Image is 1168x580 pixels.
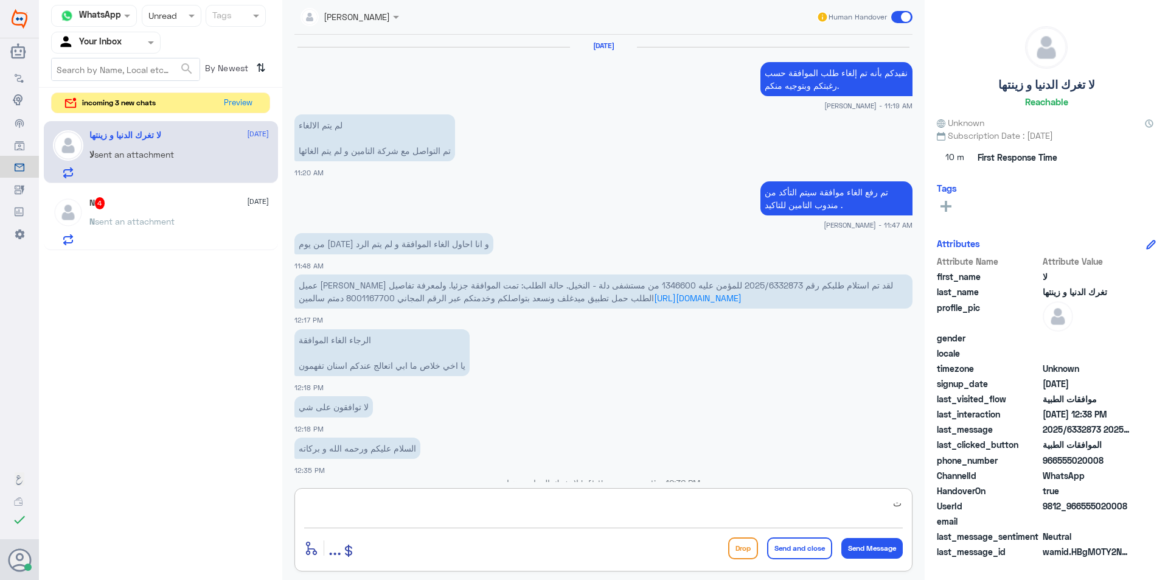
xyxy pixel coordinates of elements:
[1043,500,1131,512] span: 9812_966555020008
[200,58,251,82] span: By Newest
[294,425,324,433] span: 12:18 PM
[94,149,174,159] span: sent an attachment
[824,220,912,230] span: [PERSON_NAME] - 11:47 AM
[179,61,194,76] span: search
[294,396,373,418] p: 7/9/2025, 12:18 PM
[841,538,903,559] button: Send Message
[218,93,257,113] button: Preview
[824,100,912,111] span: [PERSON_NAME] - 11:19 AM
[294,233,493,254] p: 7/9/2025, 11:48 AM
[1043,285,1131,298] span: تغرك الدنيا و زينتها
[1043,377,1131,390] span: 2025-05-05T17:52:35.307Z
[937,515,1040,528] span: email
[1043,545,1131,558] span: wamid.HBgMOTY2NTU1MDIwMDA4FQIAEhgUM0FCNkVENEU2QjBCNEEyNDUyOTMA
[937,285,1040,298] span: last_name
[256,58,266,78] i: ⇅
[294,383,324,391] span: 12:18 PM
[937,238,980,249] h6: Attributes
[58,7,76,25] img: whatsapp.png
[1043,438,1131,451] span: الموافقات الطبية
[937,393,1040,405] span: last_visited_flow
[210,9,232,24] div: Tags
[1043,270,1131,283] span: لا
[937,408,1040,421] span: last_interaction
[1043,484,1131,497] span: true
[937,255,1040,268] span: Attribute Name
[294,262,324,270] span: 11:48 AM
[1043,515,1131,528] span: null
[294,477,912,489] p: لا تغرك الدنيا و زينتها left the conversation
[829,12,887,23] span: Human Handover
[299,280,893,303] span: عميل [PERSON_NAME] لقد تم استلام طلبكم رقم 2025/6332873 للمؤمن عليه 1346600 من مستشفى دلة - النخي...
[937,377,1040,390] span: signup_date
[570,41,637,50] h6: [DATE]
[294,438,420,459] p: 7/9/2025, 12:35 PM
[937,484,1040,497] span: HandoverOn
[294,466,325,474] span: 12:35 PM
[978,151,1057,164] span: First Response Time
[937,270,1040,283] span: first_name
[937,183,957,194] h6: Tags
[294,114,455,161] p: 7/9/2025, 11:20 AM
[1043,347,1131,360] span: null
[1043,393,1131,405] span: موافقات الطبية
[53,130,83,161] img: defaultAdmin.png
[937,438,1040,451] span: last_clicked_button
[89,197,105,209] h5: N
[654,293,742,303] a: [URL][DOMAIN_NAME]
[1043,408,1131,421] span: 2025-09-07T09:38:55.096Z
[328,534,341,562] button: ...
[58,33,76,52] img: yourInbox.svg
[294,169,324,176] span: 11:20 AM
[1026,27,1067,68] img: defaultAdmin.png
[89,216,95,226] span: N
[937,545,1040,558] span: last_message_id
[937,116,984,129] span: Unknown
[12,512,27,527] i: check
[760,181,912,215] p: 7/9/2025, 11:47 AM
[767,537,832,559] button: Send and close
[1043,469,1131,482] span: 2
[328,537,341,559] span: ...
[937,347,1040,360] span: locale
[937,423,1040,436] span: last_message
[937,147,973,169] span: 10 m
[1043,301,1073,332] img: defaultAdmin.png
[53,197,83,228] img: defaultAdmin.png
[937,530,1040,543] span: last_message_sentiment
[1025,96,1068,107] h6: Reachable
[937,332,1040,344] span: gender
[1043,530,1131,543] span: 0
[937,129,1156,142] span: Subscription Date : [DATE]
[937,469,1040,482] span: ChannelId
[998,78,1095,92] h5: لا تغرك الدنيا و زينتها
[89,149,94,159] span: لا
[89,130,161,141] h5: لا تغرك الدنيا و زينتها
[1043,362,1131,375] span: Unknown
[937,500,1040,512] span: UserId
[937,362,1040,375] span: timezone
[937,301,1040,329] span: profile_pic
[666,478,700,488] span: 12:36 PM
[728,537,758,559] button: Drop
[179,59,194,79] button: search
[95,216,175,226] span: sent an attachment
[1043,454,1131,467] span: 966555020008
[294,329,470,376] p: 7/9/2025, 12:18 PM
[1043,255,1131,268] span: Attribute Value
[1043,423,1131,436] span: 2025/6332873 2025/6593612
[247,128,269,139] span: [DATE]
[1043,332,1131,344] span: null
[8,548,31,571] button: Avatar
[760,62,912,96] p: 7/9/2025, 11:19 AM
[95,197,105,209] span: 4
[294,274,912,309] p: 7/9/2025, 12:17 PM
[52,58,200,80] input: Search by Name, Local etc…
[937,454,1040,467] span: phone_number
[12,9,27,29] img: Widebot Logo
[247,196,269,207] span: [DATE]
[294,316,323,324] span: 12:17 PM
[82,97,156,108] span: incoming 3 new chats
